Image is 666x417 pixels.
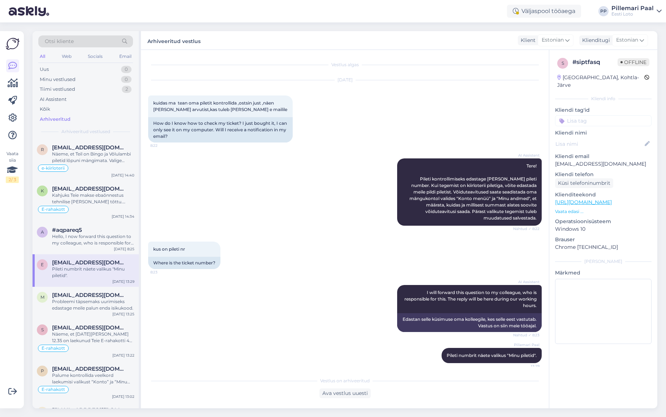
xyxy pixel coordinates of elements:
div: Uus [40,66,49,73]
input: Lisa tag [555,115,652,126]
div: Näeme, et [DATE][PERSON_NAME] 12.35 on laekunud Teie E-rahakotti 4€. Kõiki e-rahakoti tehinguid (... [52,331,134,344]
div: Minu vestlused [40,76,76,83]
div: [DATE] 8:25 [114,246,134,252]
div: Vaata siia [6,150,19,183]
span: Tere! Pileti kontrollimiseks edastage [PERSON_NAME] pileti number. Kui tegemist on kiirloterii pi... [409,163,538,221]
div: 0 [121,76,132,83]
span: Nähtud ✓ 8:22 [512,226,540,231]
div: Hello, I now forward this question to my colleague, who is responsible for this. The reply will b... [52,233,134,246]
div: Näeme, et Teil on Bingo ja Võlulambi piletid lõpuni mängimata. Valige palun enda kontol - Minu pi... [52,151,134,164]
span: k [41,188,44,193]
div: Ava vestlus uuesti [319,388,371,398]
span: Offline [618,58,649,66]
span: s [41,327,44,332]
p: Kliendi email [555,153,652,160]
p: Märkmed [555,269,652,277]
span: r [41,147,44,152]
p: Brauser [555,236,652,243]
div: [DATE] 14:40 [111,173,134,178]
div: Web [60,52,73,61]
div: Edastan selle küsimuse oma kolleegile, kes selle eest vastutab. Vastus on siin meie tööajal. [397,313,542,332]
span: jeprokurorova@gmail.com [52,407,127,413]
span: roometparna05@gmail.com [52,144,127,151]
span: Estonian [542,36,564,44]
div: AI Assistent [40,96,66,103]
span: metsmaire@gmail.com [52,292,127,298]
div: Klienditugi [579,37,610,44]
p: [EMAIL_ADDRESS][DOMAIN_NAME] [555,160,652,168]
span: kss36@hot.ee [52,186,127,192]
span: a [41,229,44,235]
div: Where is the ticket number? [148,257,220,269]
div: Pillemari Paal [611,5,654,11]
span: E-rahakott [42,207,65,212]
div: [DATE] 13:29 [112,279,134,284]
div: Eesti Loto [611,11,654,17]
div: Kliendi info [555,95,652,102]
div: 2 / 3 [6,176,19,183]
div: [DATE] [148,77,542,83]
div: Palume kontrollida veelkord laekumisi valikust “Konto” ja “Minu tehingud". Näeme, et Teie kontole... [52,372,134,385]
span: 8:22 [150,143,177,148]
div: Kõik [40,106,50,113]
div: [GEOGRAPHIC_DATA], Kohtla-Järve [557,74,644,89]
span: Otsi kliente [45,38,74,45]
span: Vestlus on arhiveeritud [320,378,370,384]
a: Pillemari PaalEesti Loto [611,5,662,17]
p: Chrome [TECHNICAL_ID] [555,243,652,251]
span: AI Assistent [512,279,540,285]
div: Kahjuks Teie makse ebaõnnestus tehnilise [PERSON_NAME] tõttu. Kontrollisime makse [PERSON_NAME] k... [52,192,134,205]
div: Socials [86,52,104,61]
span: m [40,294,44,300]
a: [URL][DOMAIN_NAME] [555,199,612,205]
div: [DATE] 14:34 [112,214,134,219]
span: I will forward this question to my colleague, who is responsible for this. The reply will be here... [404,290,538,308]
span: e [41,262,44,267]
div: All [38,52,47,61]
p: Operatsioonisüsteem [555,218,652,225]
div: Arhiveeritud [40,116,70,123]
div: # siptfasq [572,58,618,67]
p: Klienditeekond [555,191,652,199]
input: Lisa nimi [555,140,643,148]
p: Windows 10 [555,225,652,233]
div: Email [118,52,133,61]
div: How do I know how to check my ticket? I just bought it, I can only see it on my computer. Will I ... [148,117,293,142]
div: Küsi telefoninumbrit [555,178,613,188]
div: Probleemi täpsemaks uurimiseks edastage meile palun enda isikukood. [52,298,134,311]
p: Vaata edasi ... [555,208,652,215]
span: s.romanovski13@gmail.com [52,324,127,331]
div: Pileti numbrit näete valikus "Minu piletid". [52,266,134,279]
div: Tiimi vestlused [40,86,75,93]
span: AI Assistent [512,153,540,158]
p: Kliendi nimi [555,129,652,137]
p: Kliendi tag'id [555,106,652,114]
span: Pileti numbrit näete valikus "Minu piletid". [447,353,537,358]
span: Nähtud ✓ 8:23 [512,332,540,338]
span: kuidas ma tean oma piletit kontrollida ,ostsin just ,näen [PERSON_NAME] arvutist,kas tuleb [PERSO... [153,100,287,112]
span: s [562,60,564,66]
div: 0 [121,66,132,73]
div: Väljaspool tööaega [507,5,581,18]
span: E-rahakott [42,346,65,350]
span: Pillemari Paal [512,342,540,348]
label: Arhiveeritud vestlus [147,35,201,45]
div: [DATE] 13:02 [112,394,134,399]
div: Vestlus algas [148,61,542,68]
span: 13:29 [512,363,540,369]
span: #aqpareq5 [52,227,82,233]
p: Kliendi telefon [555,171,652,178]
span: 8:23 [150,269,177,275]
div: [DATE] 13:22 [112,353,134,358]
div: Klient [518,37,536,44]
span: e-kiirloterii [42,166,65,170]
span: E-rahakott [42,387,65,392]
span: ellelanginen1@gmail.com [52,259,127,266]
img: Askly Logo [6,37,20,51]
div: [PERSON_NAME] [555,258,652,265]
span: Estonian [616,36,638,44]
span: p [41,368,44,374]
div: PP [598,6,609,16]
span: Arhiveeritud vestlused [61,128,110,135]
span: kus on pileti nr [153,246,185,252]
